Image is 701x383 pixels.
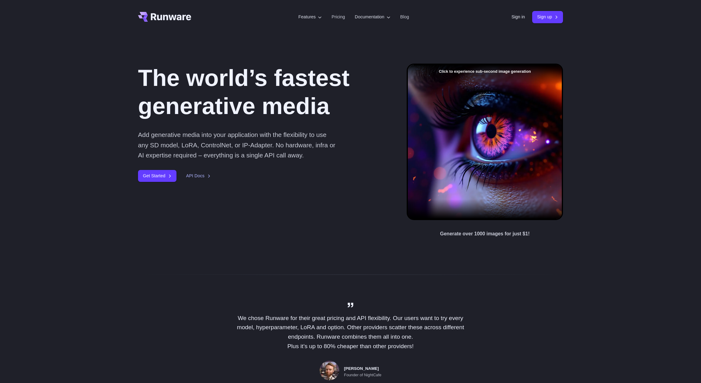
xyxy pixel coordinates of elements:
[138,12,191,22] a: Go to /
[344,365,379,372] span: [PERSON_NAME]
[186,172,211,179] a: API Docs
[355,13,390,20] label: Documentation
[440,230,529,238] p: Generate over 1000 images for just $1!
[511,13,525,20] a: Sign in
[320,361,339,380] img: Person
[138,170,176,182] a: Get Started
[228,314,473,351] p: We chose Runware for their great pricing and API flexibility. Our users want to try every model, ...
[400,13,409,20] a: Blog
[138,64,387,120] h1: The world’s fastest generative media
[298,13,322,20] label: Features
[138,130,337,160] p: Add generative media into your application with the flexibility to use any SD model, LoRA, Contro...
[532,11,563,23] a: Sign up
[344,372,381,378] span: Founder of NightCafe
[332,13,345,20] a: Pricing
